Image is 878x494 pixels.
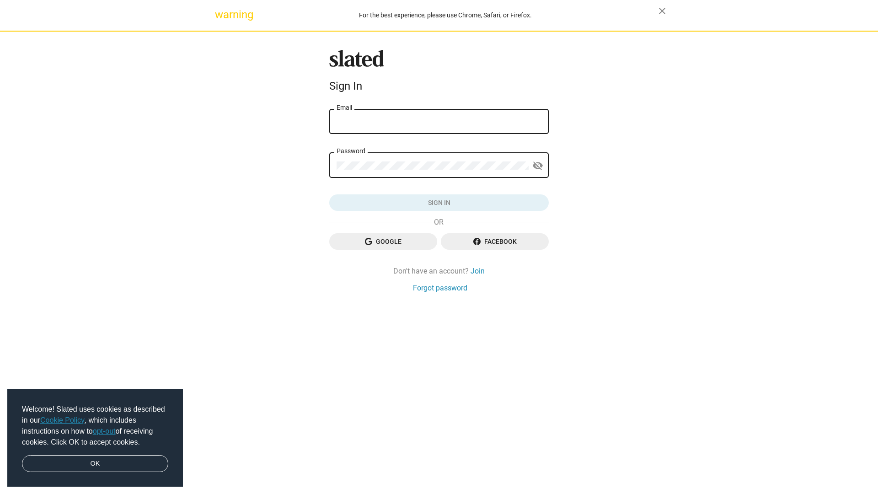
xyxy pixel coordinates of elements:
a: Cookie Policy [40,416,85,424]
a: opt-out [93,427,116,435]
div: For the best experience, please use Chrome, Safari, or Firefox. [232,9,658,21]
button: Facebook [441,233,549,250]
span: Welcome! Slated uses cookies as described in our , which includes instructions on how to of recei... [22,404,168,448]
sl-branding: Sign In [329,50,549,97]
button: Google [329,233,437,250]
a: Join [471,266,485,276]
div: Sign In [329,80,549,92]
span: Facebook [448,233,541,250]
mat-icon: visibility_off [532,159,543,173]
mat-icon: warning [215,9,226,20]
span: Google [337,233,430,250]
button: Show password [529,157,547,175]
div: Don't have an account? [329,266,549,276]
mat-icon: close [657,5,668,16]
div: cookieconsent [7,389,183,487]
a: dismiss cookie message [22,455,168,473]
a: Forgot password [413,283,467,293]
